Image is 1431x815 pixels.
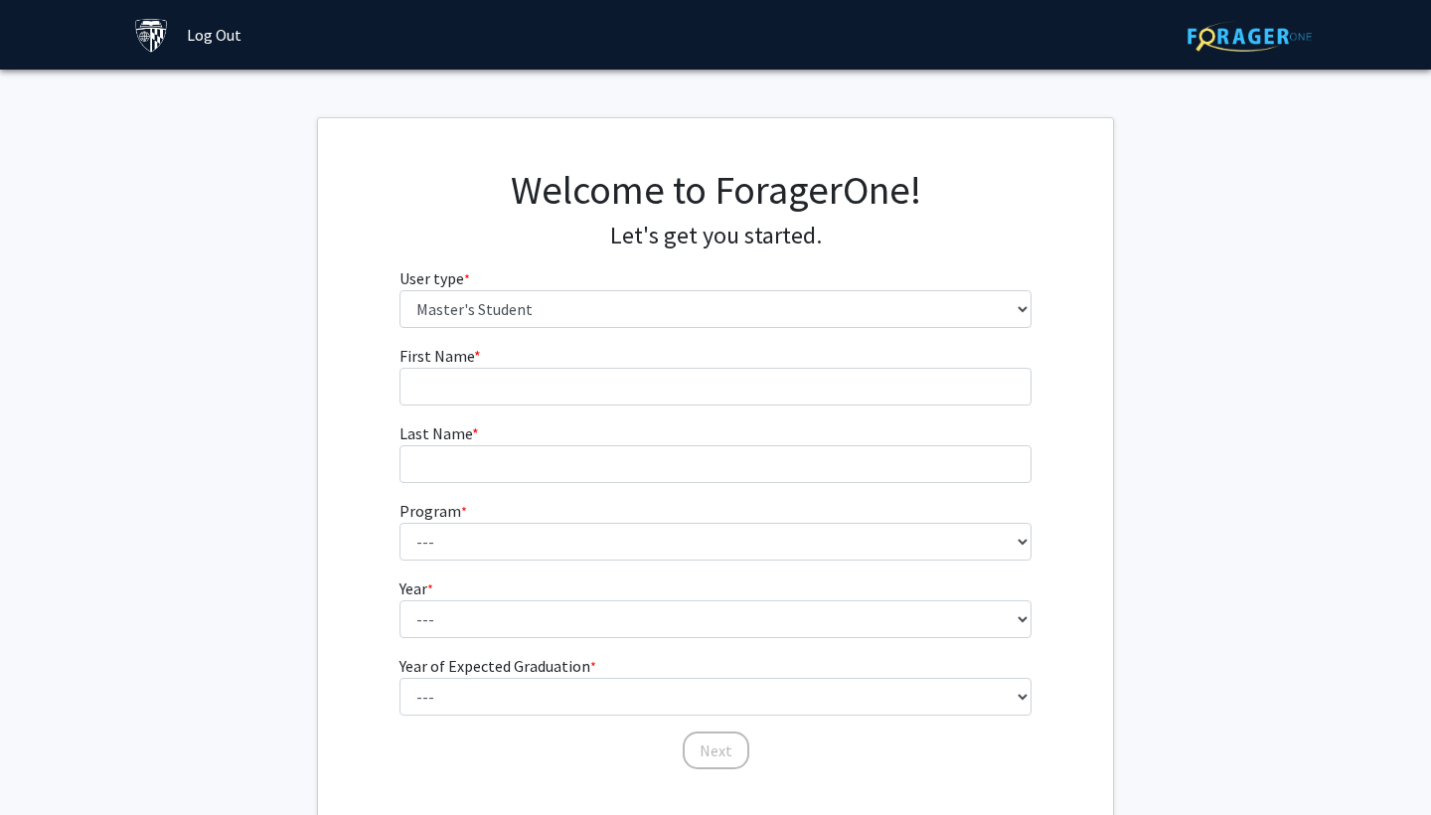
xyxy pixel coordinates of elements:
[134,18,169,53] img: Johns Hopkins University Logo
[1188,21,1312,52] img: ForagerOne Logo
[399,266,470,290] label: User type
[399,166,1033,214] h1: Welcome to ForagerOne!
[15,726,84,800] iframe: Chat
[399,499,467,523] label: Program
[683,732,749,769] button: Next
[399,654,596,678] label: Year of Expected Graduation
[399,222,1033,250] h4: Let's get you started.
[399,423,472,443] span: Last Name
[399,346,474,366] span: First Name
[399,576,433,600] label: Year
